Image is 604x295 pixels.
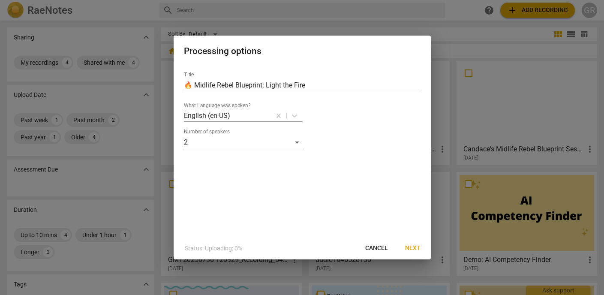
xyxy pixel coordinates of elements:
span: Cancel [365,244,388,253]
p: Status: Uploading: 0% [185,244,242,253]
div: 2 [184,135,302,149]
span: Next [405,244,421,253]
p: English (en-US) [184,111,230,120]
label: Title [184,72,194,78]
h2: Processing options [184,46,421,57]
label: Number of speakers [184,129,230,135]
label: What Language was spoken? [184,103,251,108]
